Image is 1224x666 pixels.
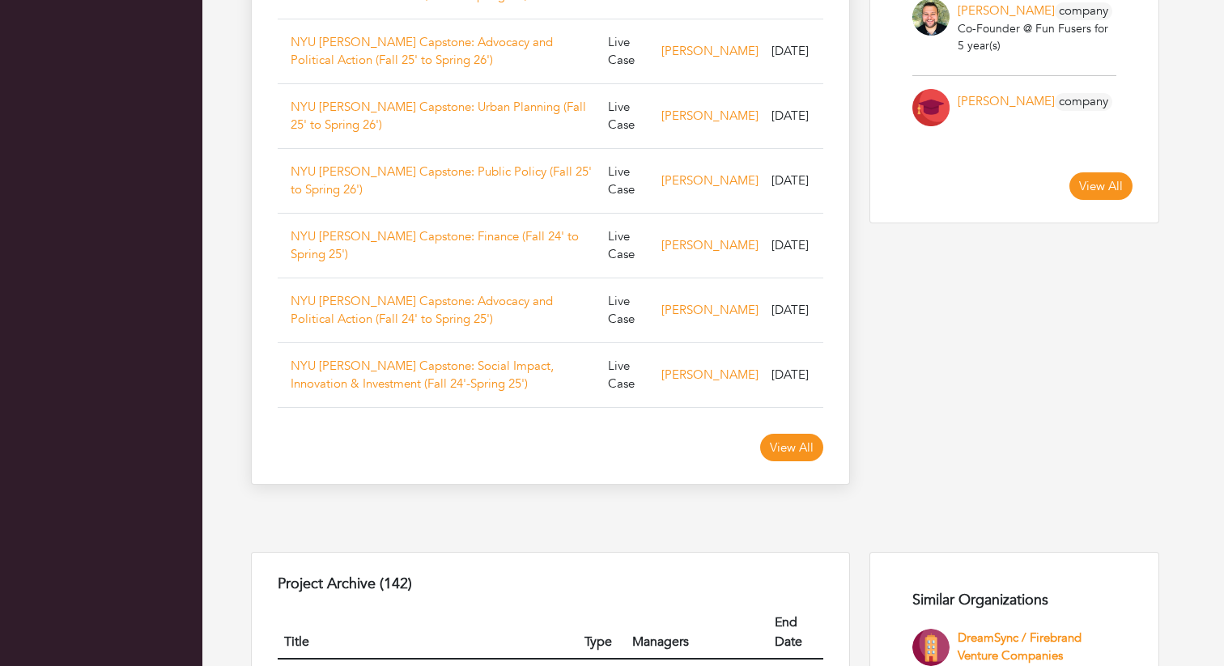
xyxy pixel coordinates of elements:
h4: Project Archive (142) [278,575,823,593]
td: [DATE] [765,148,823,213]
td: Live Case [601,278,654,342]
td: Live Case [601,213,654,278]
td: [DATE] [765,213,823,278]
a: NYU [PERSON_NAME] Capstone: Urban Planning (Fall 25' to Spring 26') [291,99,586,134]
th: Managers [626,606,767,659]
td: Live Case [601,342,654,407]
a: [PERSON_NAME] [661,367,759,383]
p: Co-Founder @ Fun Fusers for 5 year(s) [958,20,1116,54]
span: company [1055,93,1112,111]
a: NYU [PERSON_NAME] Capstone: Public Policy (Fall 25' to Spring 26') [291,163,592,198]
a: [PERSON_NAME] [661,43,759,59]
a: NYU [PERSON_NAME] Capstone: Advocacy and Political Action (Fall 24' to Spring 25') [291,293,553,328]
img: Student-Icon-6b6867cbad302adf8029cb3ecf392088beec6a544309a027beb5b4b4576828a8.png [912,89,950,126]
img: Company-Icon-7f8a26afd1715722aa5ae9dc11300c11ceeb4d32eda0db0d61c21d11b95ecac6.png [912,629,950,666]
td: [DATE] [765,278,823,342]
a: [PERSON_NAME] [661,237,759,253]
th: End Date [768,606,823,659]
a: NYU [PERSON_NAME] Capstone: Advocacy and Political Action (Fall 25' to Spring 26') [291,34,553,69]
a: View All [1069,172,1133,201]
span: company [1055,2,1112,20]
th: Type [578,606,627,659]
a: [PERSON_NAME] [958,93,1055,109]
td: Live Case [601,148,654,213]
td: [DATE] [765,19,823,83]
a: [PERSON_NAME] [661,108,759,124]
a: [PERSON_NAME] [958,2,1055,19]
th: Title [278,606,578,659]
td: Live Case [601,83,654,148]
td: Live Case [601,19,654,83]
a: View All [760,434,823,462]
h4: Similar Organizations [912,592,1116,609]
a: DreamSync / Firebrand Venture Companies [958,630,1082,664]
a: NYU [PERSON_NAME] Capstone: Social Impact, Innovation & Investment (Fall 24'-Spring 25') [291,358,554,392]
a: [PERSON_NAME] [661,302,759,318]
td: [DATE] [765,83,823,148]
a: NYU [PERSON_NAME] Capstone: Finance (Fall 24' to Spring 25') [291,228,579,263]
td: [DATE] [765,342,823,407]
a: [PERSON_NAME] [661,172,759,189]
